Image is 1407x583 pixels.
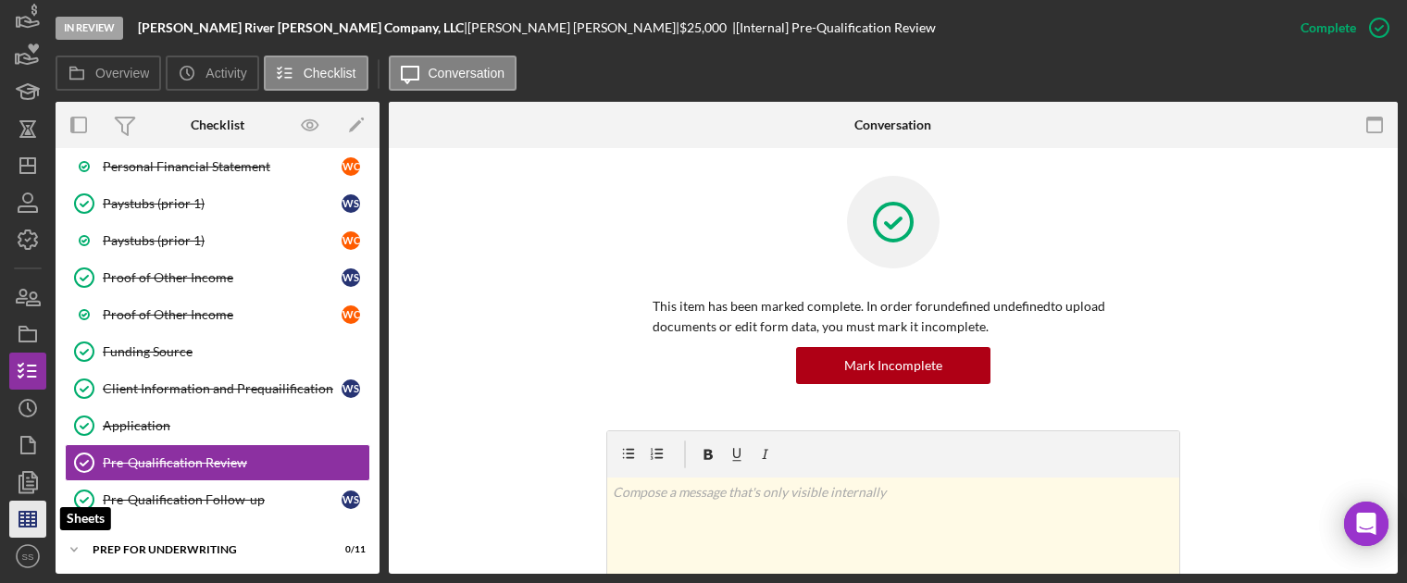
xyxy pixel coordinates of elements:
[342,231,360,250] div: W C
[854,118,931,132] div: Conversation
[22,552,34,562] text: SS
[138,19,464,35] b: [PERSON_NAME] River [PERSON_NAME] Company, LLC
[342,268,360,287] div: W S
[65,185,370,222] a: Paystubs (prior 1)WS
[138,20,467,35] div: |
[65,148,370,185] a: Personal Financial StatementWC
[103,233,342,248] div: Paystubs (prior 1)
[389,56,517,91] button: Conversation
[205,66,246,81] label: Activity
[653,296,1134,338] p: This item has been marked complete. In order for undefined undefined to upload documents or edit ...
[95,66,149,81] label: Overview
[103,159,342,174] div: Personal Financial Statement
[9,538,46,575] button: SS
[1282,9,1398,46] button: Complete
[65,444,370,481] a: Pre-Qualification Review
[103,196,342,211] div: Paystubs (prior 1)
[429,66,505,81] label: Conversation
[56,17,123,40] div: In Review
[65,333,370,370] a: Funding Source
[65,370,370,407] a: Client Information and PrequailificationWS
[342,490,360,509] div: W S
[103,492,342,507] div: Pre-Qualification Follow-up
[103,381,342,396] div: Client Information and Prequailification
[844,347,942,384] div: Mark Incomplete
[1344,502,1388,546] div: Open Intercom Messenger
[103,418,369,433] div: Application
[796,347,990,384] button: Mark Incomplete
[332,544,366,555] div: 0 / 11
[65,296,370,333] a: Proof of Other IncomeWC
[304,66,356,81] label: Checklist
[342,194,360,213] div: W S
[264,56,368,91] button: Checklist
[93,544,319,555] div: Prep for Underwriting
[732,20,936,35] div: | [Internal] Pre-Qualification Review
[65,259,370,296] a: Proof of Other IncomeWS
[342,379,360,398] div: W S
[467,20,679,35] div: [PERSON_NAME] [PERSON_NAME] |
[103,455,369,470] div: Pre-Qualification Review
[56,56,161,91] button: Overview
[1301,9,1356,46] div: Complete
[191,118,244,132] div: Checklist
[65,407,370,444] a: Application
[166,56,258,91] button: Activity
[342,305,360,324] div: W C
[679,19,727,35] span: $25,000
[103,344,369,359] div: Funding Source
[103,307,342,322] div: Proof of Other Income
[342,157,360,176] div: W C
[65,481,370,518] a: Pre-Qualification Follow-upWS
[65,222,370,259] a: Paystubs (prior 1)WC
[103,270,342,285] div: Proof of Other Income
